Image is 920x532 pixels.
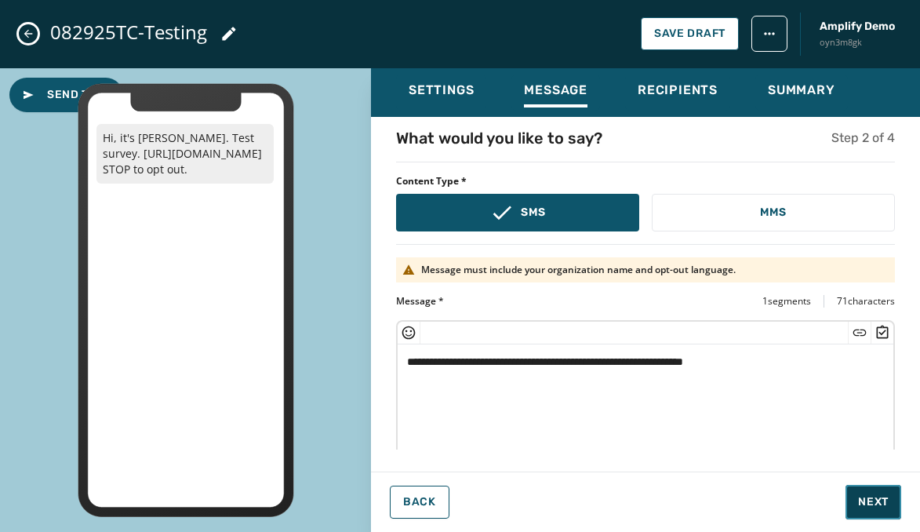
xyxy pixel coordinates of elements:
button: Insert Short Link [852,325,867,341]
span: Recipients [638,82,718,98]
span: Message [524,82,587,98]
button: broadcast action menu [751,16,787,52]
span: Content Type * [396,175,895,188]
h5: Step 2 of 4 [831,129,895,148]
span: Back [403,496,436,508]
span: 1 segments [762,295,811,308]
span: Save Draft [654,27,725,40]
button: Insert Emoji [401,325,416,341]
p: MMS [760,205,786,220]
span: oyn3m8gk [820,36,895,49]
span: Summary [768,82,835,98]
p: SMS [521,205,545,220]
h4: What would you like to say? [396,127,602,149]
p: Message must include your organization name and opt-out language. [421,264,736,276]
span: Amplify Demo [820,19,895,35]
span: Next [858,494,889,510]
span: 71 characters [837,295,895,308]
label: Message * [396,295,444,308]
button: Insert Survey [875,325,890,341]
span: Settings [409,82,474,98]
